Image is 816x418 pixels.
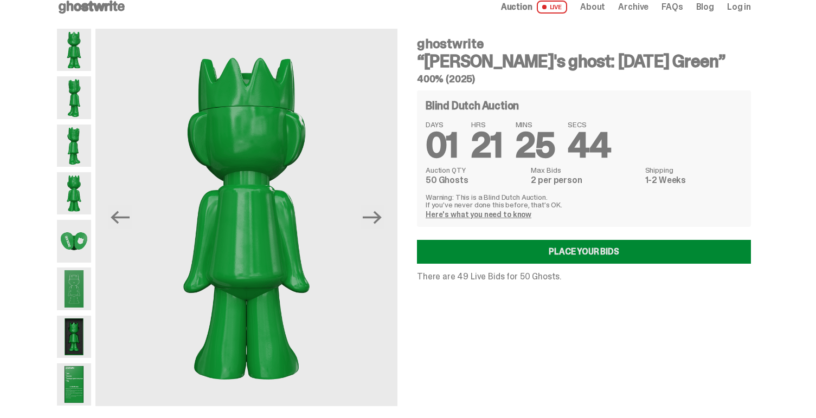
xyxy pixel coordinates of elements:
[426,176,524,185] dd: 50 Ghosts
[426,121,458,128] span: DAYS
[645,176,742,185] dd: 1-2 Weeks
[471,121,503,128] span: HRS
[471,123,503,168] span: 21
[568,121,611,128] span: SECS
[645,166,742,174] dt: Shipping
[531,166,638,174] dt: Max Bids
[57,76,91,119] img: Schrodinger_Green_Hero_2.png
[661,3,683,11] a: FAQs
[57,29,91,71] img: Schrodinger_Green_Hero_1.png
[580,3,605,11] a: About
[426,166,524,174] dt: Auction QTY
[426,193,742,208] p: Warning: This is a Blind Dutch Auction. If you’ve never done this before, that’s OK.
[57,220,91,262] img: Schrodinger_Green_Hero_7.png
[57,267,91,310] img: Schrodinger_Green_Hero_9.png
[57,316,91,358] img: Schrodinger_Green_Hero_13.png
[426,210,531,219] a: Here's what you need to know
[417,53,751,70] h3: “[PERSON_NAME]'s ghost: [DATE] Green”
[417,74,751,84] h5: 400% (2025)
[537,1,568,14] span: LIVE
[501,3,532,11] span: Auction
[417,240,751,264] a: Place your Bids
[57,363,91,406] img: Schrodinger_Green_Hero_12.png
[696,3,714,11] a: Blog
[727,3,751,11] a: Log in
[95,29,397,406] img: Schrodinger_Green_Hero_6.png
[618,3,648,11] a: Archive
[426,123,458,168] span: 01
[57,125,91,167] img: Schrodinger_Green_Hero_3.png
[568,123,611,168] span: 44
[516,123,555,168] span: 25
[417,272,751,281] p: There are 49 Live Bids for 50 Ghosts.
[417,37,751,50] h4: ghostwrite
[516,121,555,128] span: MINS
[531,176,638,185] dd: 2 per person
[361,205,384,229] button: Next
[501,1,567,14] a: Auction LIVE
[57,172,91,214] img: Schrodinger_Green_Hero_6.png
[108,205,132,229] button: Previous
[426,100,519,111] h4: Blind Dutch Auction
